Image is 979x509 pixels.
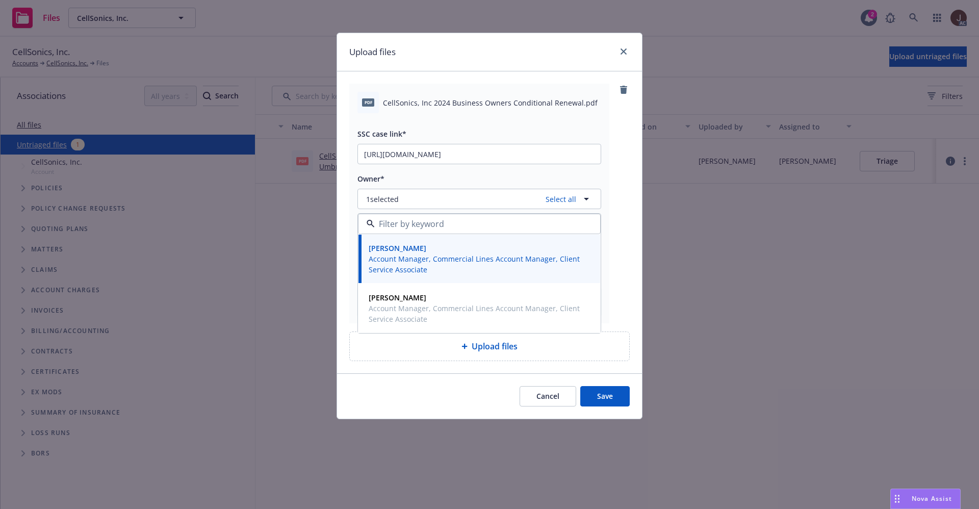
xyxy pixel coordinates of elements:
[520,386,576,406] button: Cancel
[472,340,518,352] span: Upload files
[349,332,630,361] div: Upload files
[617,84,630,96] a: remove
[617,45,630,58] a: close
[912,494,952,503] span: Nova Assist
[358,144,601,164] input: Copy ssc case link here...
[891,489,904,508] div: Drag to move
[383,97,598,108] span: CellSonics, Inc 2024 Business Owners Conditional Renewal.pdf
[362,98,374,106] span: pdf
[369,293,426,302] strong: [PERSON_NAME]
[366,194,399,205] span: 1 selected
[580,386,630,406] button: Save
[369,243,426,253] strong: [PERSON_NAME]
[357,129,406,139] span: SSC case link*
[357,174,384,184] span: Owner*
[369,253,588,275] span: Account Manager, Commercial Lines Account Manager, Client Service Associate
[890,489,961,509] button: Nova Assist
[542,194,576,205] a: Select all
[349,45,396,59] h1: Upload files
[357,189,601,209] button: 1selectedSelect all
[375,218,580,230] input: Filter by keyword
[369,303,588,324] span: Account Manager, Commercial Lines Account Manager, Client Service Associate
